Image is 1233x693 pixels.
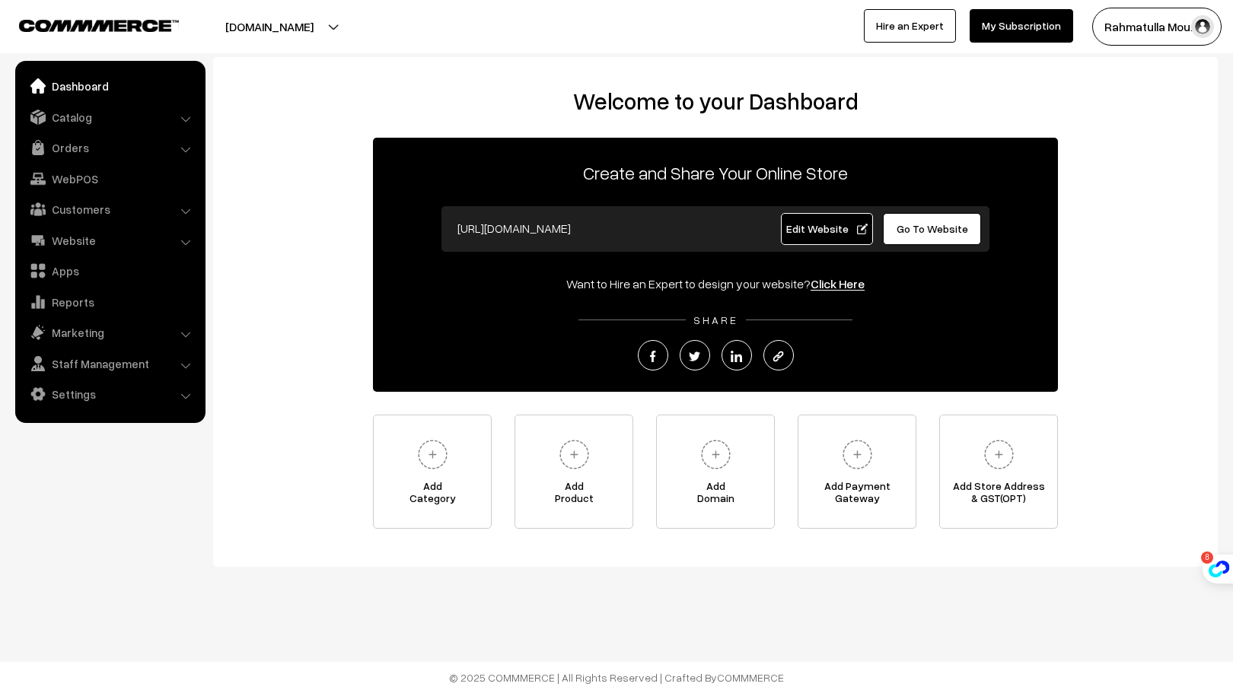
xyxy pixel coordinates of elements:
[836,434,878,475] img: plus.svg
[374,480,491,510] span: Add Category
[695,434,737,475] img: plus.svg
[19,165,200,192] a: WebPOS
[786,222,868,235] span: Edit Website
[1092,8,1222,46] button: Rahmatulla Mou…
[939,415,1058,529] a: Add Store Address& GST(OPT)
[657,480,774,510] span: Add Domain
[686,313,746,326] span: SHARE
[19,319,200,346] a: Marketing
[883,213,981,245] a: Go To Website
[940,480,1057,510] span: Add Store Address & GST(OPT)
[978,434,1020,475] img: plus.svg
[412,434,454,475] img: plus.svg
[19,72,200,100] a: Dashboard
[19,103,200,131] a: Catalog
[19,196,200,223] a: Customers
[515,480,632,510] span: Add Product
[19,15,152,33] a: COMMMERCE
[373,415,492,529] a: AddCategory
[811,276,865,291] a: Click Here
[172,8,367,46] button: [DOMAIN_NAME]
[373,159,1058,186] p: Create and Share Your Online Store
[656,415,775,529] a: AddDomain
[1191,15,1214,38] img: user
[864,9,956,43] a: Hire an Expert
[717,671,784,684] a: COMMMERCE
[798,415,916,529] a: Add PaymentGateway
[19,380,200,408] a: Settings
[970,9,1073,43] a: My Subscription
[373,275,1058,293] div: Want to Hire an Expert to design your website?
[19,227,200,254] a: Website
[19,134,200,161] a: Orders
[515,415,633,529] a: AddProduct
[798,480,916,510] span: Add Payment Gateway
[19,288,200,316] a: Reports
[228,87,1203,115] h2: Welcome to your Dashboard
[897,222,968,235] span: Go To Website
[19,350,200,377] a: Staff Management
[19,20,179,31] img: COMMMERCE
[553,434,595,475] img: plus.svg
[19,257,200,285] a: Apps
[781,213,874,245] a: Edit Website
